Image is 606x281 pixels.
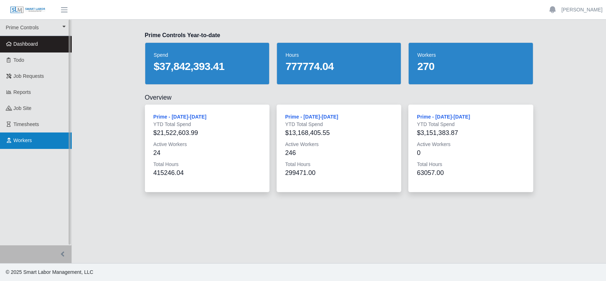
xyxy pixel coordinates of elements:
div: 63057.00 [417,168,524,178]
dt: workers [417,51,524,59]
h3: Prime Controls Year-to-date [145,31,533,40]
dt: hours [286,51,392,59]
div: $13,168,405.55 [285,128,393,138]
dt: Total Hours [153,161,261,168]
div: 415246.04 [153,168,261,178]
div: 299471.00 [285,168,393,178]
dt: spend [154,51,261,59]
a: Prime - [DATE]-[DATE] [153,114,207,120]
a: Prime - [DATE]-[DATE] [285,114,338,120]
span: Timesheets [14,121,39,127]
span: © 2025 Smart Labor Management, LLC [6,269,93,275]
span: Dashboard [14,41,38,47]
div: $21,522,603.99 [153,128,261,138]
dt: YTD Total Spend [417,121,524,128]
dt: Active Workers [153,141,261,148]
dd: 777774.04 [286,60,392,73]
dt: YTD Total Spend [153,121,261,128]
span: Job Requests [14,73,44,79]
div: $3,151,383.87 [417,128,524,138]
dd: 270 [417,60,524,73]
dt: Active Workers [417,141,524,148]
img: SLM Logo [10,6,46,14]
a: [PERSON_NAME] [561,6,602,14]
div: 24 [153,148,261,158]
div: 0 [417,148,524,158]
dt: Total Hours [417,161,524,168]
dt: YTD Total Spend [285,121,393,128]
dt: Total Hours [285,161,393,168]
span: Todo [14,57,24,63]
a: Prime - [DATE]-[DATE] [417,114,470,120]
dt: Active Workers [285,141,393,148]
span: Workers [14,137,32,143]
div: 246 [285,148,393,158]
dd: $37,842,393.41 [154,60,261,73]
h2: Overview [145,93,533,102]
span: job site [14,105,32,111]
span: Reports [14,89,31,95]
